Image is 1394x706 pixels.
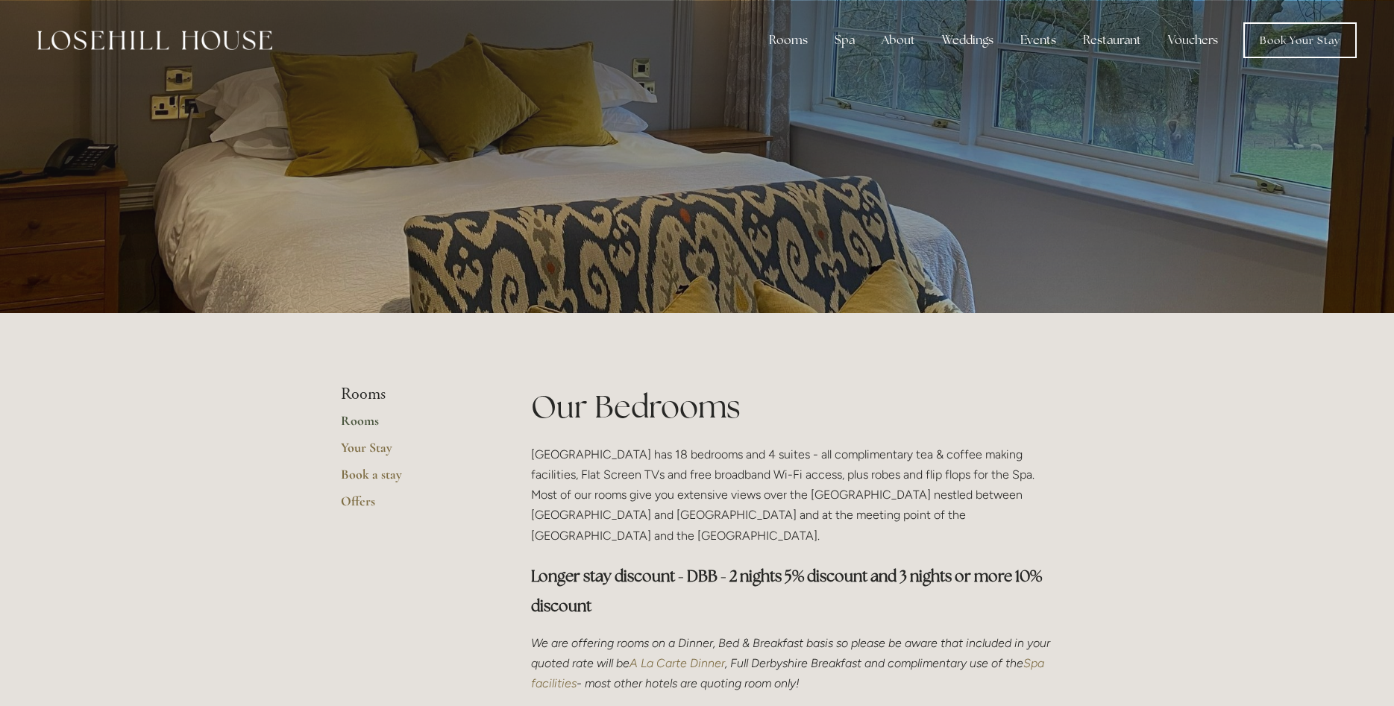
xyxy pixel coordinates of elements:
[870,25,927,55] div: About
[341,439,483,466] a: Your Stay
[341,466,483,493] a: Book a stay
[725,656,1023,670] em: , Full Derbyshire Breakfast and complimentary use of the
[630,656,725,670] a: A La Carte Dinner
[1008,25,1068,55] div: Events
[531,444,1054,546] p: [GEOGRAPHIC_DATA] has 18 bedrooms and 4 suites - all complimentary tea & coffee making facilities...
[341,385,483,404] li: Rooms
[577,676,800,690] em: - most other hotels are quoting room only!
[930,25,1005,55] div: Weddings
[531,636,1053,670] em: We are offering rooms on a Dinner, Bed & Breakfast basis so please be aware that included in your...
[1071,25,1153,55] div: Restaurant
[1156,25,1230,55] a: Vouchers
[531,385,1054,429] h1: Our Bedrooms
[757,25,820,55] div: Rooms
[531,566,1045,616] strong: Longer stay discount - DBB - 2 nights 5% discount and 3 nights or more 10% discount
[37,31,272,50] img: Losehill House
[341,412,483,439] a: Rooms
[823,25,867,55] div: Spa
[341,493,483,520] a: Offers
[1243,22,1357,58] a: Book Your Stay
